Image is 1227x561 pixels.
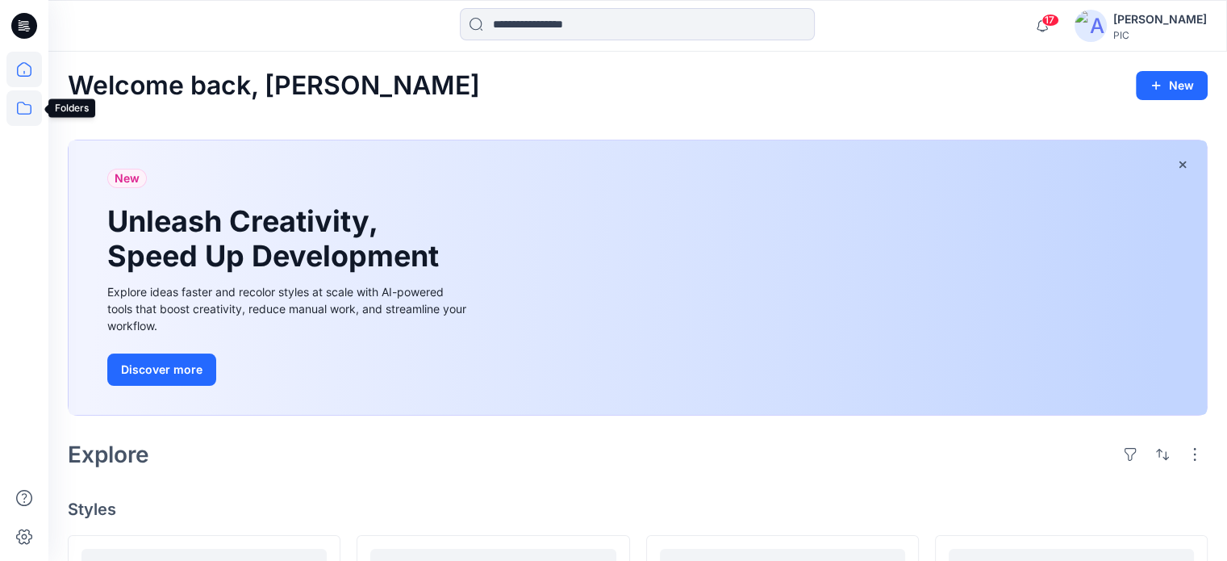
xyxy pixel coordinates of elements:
[1136,71,1208,100] button: New
[107,354,470,386] a: Discover more
[68,500,1208,519] h4: Styles
[1113,10,1207,29] div: [PERSON_NAME]
[1113,29,1207,41] div: PIC
[107,283,470,334] div: Explore ideas faster and recolor styles at scale with AI-powered tools that boost creativity, red...
[107,204,446,274] h1: Unleash Creativity, Speed Up Development
[107,354,216,386] button: Discover more
[115,169,140,188] span: New
[68,71,480,101] h2: Welcome back, [PERSON_NAME]
[1041,14,1059,27] span: 17
[68,442,149,467] h2: Explore
[1075,10,1107,42] img: avatar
